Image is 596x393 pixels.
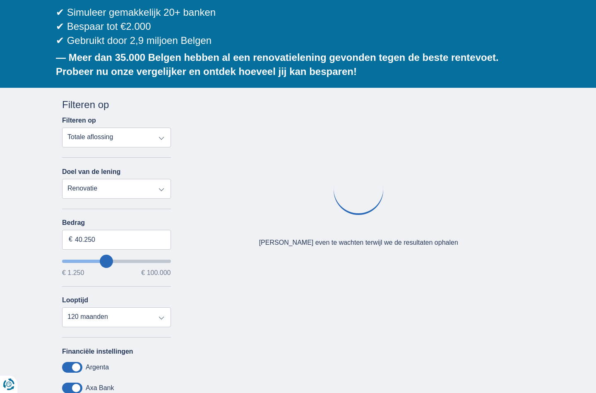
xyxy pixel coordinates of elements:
b: — Meer dan 35.000 Belgen hebben al een renovatielening gevonden tegen de beste rentevoet. Probeer... [56,52,499,77]
label: Bedrag [62,219,171,227]
span: € [69,235,72,244]
div: Filteren op [62,98,171,112]
label: Financiële instellingen [62,348,133,355]
label: Doel van de lening [62,168,120,176]
div: ✔ Simuleer gemakkelijk 20+ banken ✔ Bespaar tot €2.000 ✔ Gebruikt door 2,9 miljoen Belgen [56,5,534,48]
span: € 100.000 [141,270,171,276]
label: Filteren op [62,117,96,124]
label: Axa Bank [86,384,114,392]
input: wantToBorrow [62,260,171,263]
div: [PERSON_NAME] even te wachten terwijl we de resultaten ophalen [259,238,458,248]
label: Looptijd [62,297,88,304]
span: € 1.250 [62,270,84,276]
label: Argenta [86,364,109,371]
